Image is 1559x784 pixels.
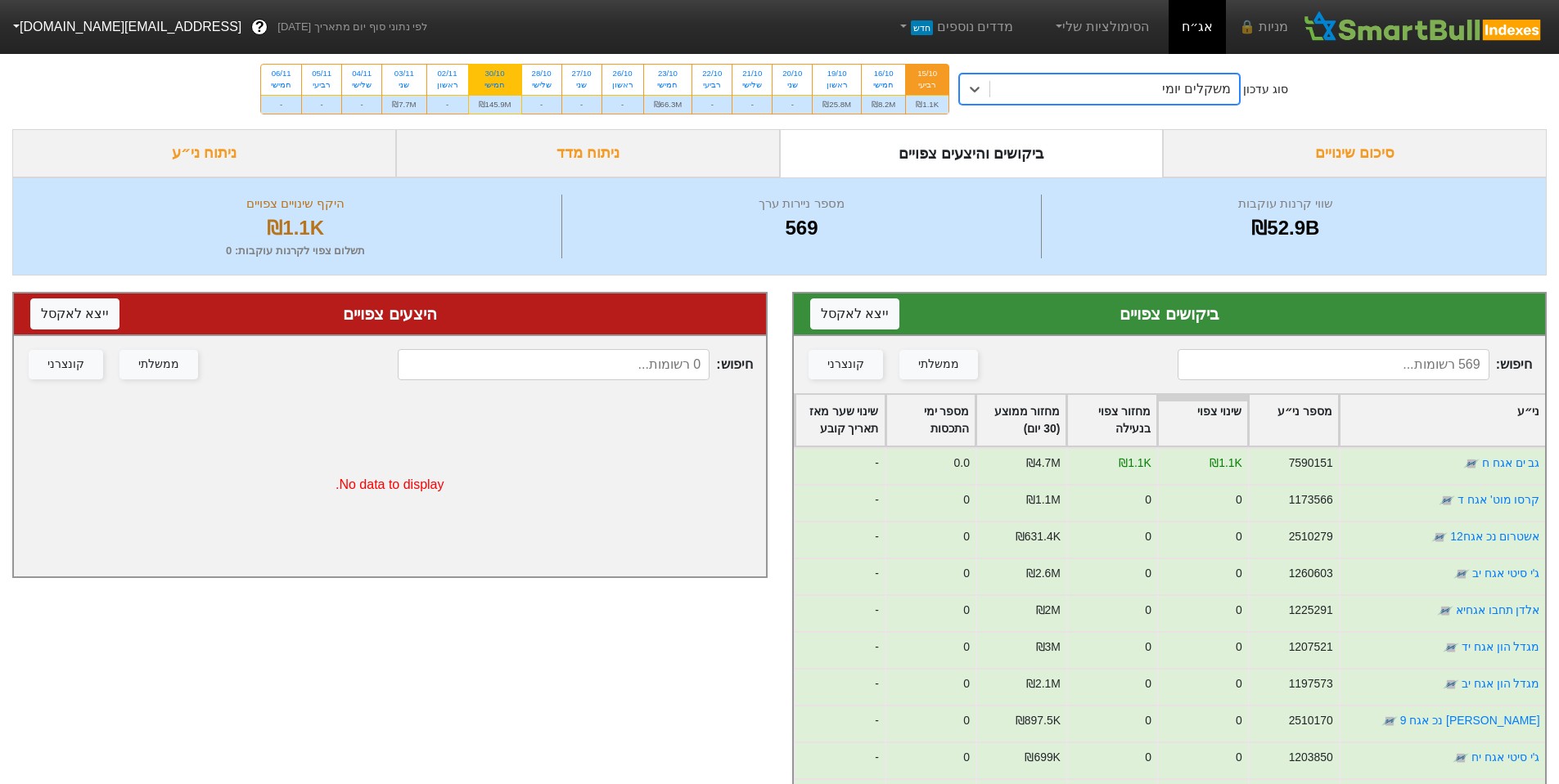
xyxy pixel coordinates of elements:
[572,79,592,91] div: שני
[12,129,396,177] div: ניתוח ני״ע
[562,95,602,114] div: -
[1145,565,1151,582] div: 0
[963,491,970,508] div: 0
[1046,195,1525,213] div: שווי קרנות עוקבות
[782,68,802,79] div: 20/10
[822,68,851,79] div: 19/10
[822,79,851,91] div: ראשון
[255,16,264,38] span: ?
[612,68,633,79] div: 26/10
[1399,714,1539,727] a: [PERSON_NAME] נכ אגח 9
[1458,493,1539,506] a: קרסו מוט' אגח ד
[1236,602,1242,619] div: 0
[30,302,750,326] div: היצעים צפויים
[963,712,970,729] div: 0
[963,675,970,692] div: 0
[271,79,291,91] div: חמישי
[1462,455,1479,472] img: tase link
[976,395,1066,446] div: Toggle SortBy
[612,79,633,91] div: ראשון
[906,95,948,114] div: ₪1.1K
[872,79,895,91] div: חמישי
[1178,349,1489,380] input: 569 רשומות...
[437,79,458,91] div: ראשון
[312,79,331,91] div: רביעי
[1455,603,1539,616] a: אלדן תחבו אגחיא
[963,602,970,619] div: 0
[1145,491,1151,508] div: 0
[827,356,864,374] div: קונצרני
[1249,395,1338,446] div: Toggle SortBy
[29,350,103,379] button: קונצרני
[1461,640,1539,653] a: מגדל הון אגח יד
[479,79,511,91] div: חמישי
[1288,602,1332,619] div: 1225291
[794,447,885,484] div: -
[742,68,762,79] div: 21/10
[437,68,458,79] div: 02/11
[1035,602,1060,619] div: ₪2M
[654,68,683,79] div: 23/10
[782,79,802,91] div: שני
[692,95,732,114] div: -
[916,68,939,79] div: 15/10
[911,20,933,35] span: חדש
[1439,492,1455,508] img: tase link
[1236,749,1242,766] div: 0
[34,195,557,213] div: היקף שינויים צפויים
[1025,749,1060,766] div: ₪699K
[1453,750,1469,766] img: tase link
[644,95,692,114] div: ₪66.3M
[469,95,521,114] div: ₪145.9M
[1450,530,1539,543] a: אשטרום נכ אגח12
[1158,395,1247,446] div: Toggle SortBy
[1471,750,1539,764] a: ג'י סיטי אגח יח
[963,638,970,656] div: 0
[1119,455,1151,472] div: ₪1.1K
[1025,675,1060,692] div: ₪2.1M
[1453,566,1470,582] img: tase link
[795,395,885,446] div: Toggle SortBy
[1436,603,1453,619] img: tase link
[1046,213,1525,243] div: ₪52.9B
[886,395,976,446] div: Toggle SortBy
[1145,749,1151,766] div: 0
[261,95,301,114] div: -
[271,68,291,79] div: 06/11
[732,95,772,114] div: -
[302,95,341,114] div: -
[1288,675,1332,692] div: 1197573
[773,95,812,114] div: -
[1015,712,1060,729] div: ₪897.5K
[1145,602,1151,619] div: 0
[1288,712,1332,729] div: 2510170
[810,298,899,329] button: ייצא לאקסל
[1025,491,1060,508] div: ₪1.1M
[953,455,969,472] div: 0.0
[1288,528,1332,545] div: 2510279
[1243,81,1288,98] div: סוג עדכון
[1236,712,1242,729] div: 0
[34,243,557,259] div: תשלום צפוי לקרנות עוקבות : 0
[742,79,762,91] div: שלישי
[1025,565,1060,582] div: ₪2.6M
[794,741,885,778] div: -
[1035,638,1060,656] div: ₪3M
[138,356,179,374] div: ממשלתי
[810,302,1530,326] div: ביקושים צפויים
[566,195,1036,213] div: מספר ניירות ערך
[794,484,885,521] div: -
[862,95,905,114] div: ₪8.2M
[794,521,885,558] div: -
[34,213,557,243] div: ₪1.1K
[890,11,1020,43] a: מדדים נוספיםחדש
[918,356,959,374] div: ממשלתי
[780,129,1164,177] div: ביקושים והיצעים צפויים
[899,350,978,379] button: ממשלתי
[1145,712,1151,729] div: 0
[702,68,722,79] div: 22/10
[1288,749,1332,766] div: 1203850
[1210,455,1242,472] div: ₪1.1K
[392,68,416,79] div: 03/11
[396,129,780,177] div: ניתוח מדד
